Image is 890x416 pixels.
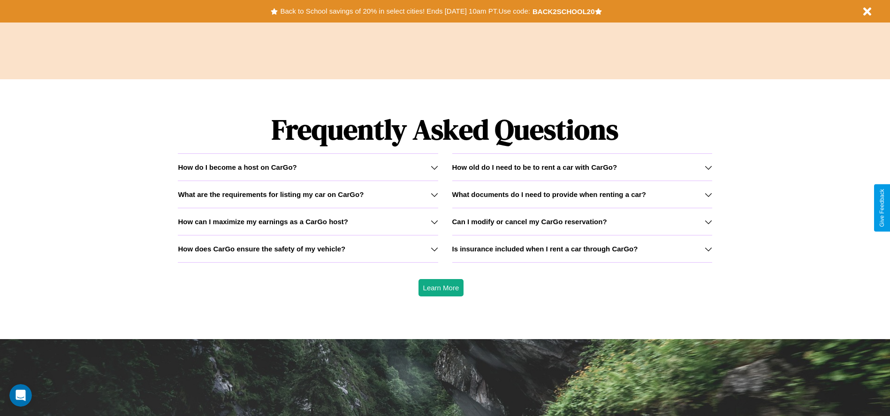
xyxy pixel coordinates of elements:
[178,106,712,153] h1: Frequently Asked Questions
[452,245,638,253] h3: Is insurance included when I rent a car through CarGo?
[452,218,607,226] h3: Can I modify or cancel my CarGo reservation?
[278,5,532,18] button: Back to School savings of 20% in select cities! Ends [DATE] 10am PT.Use code:
[418,279,464,296] button: Learn More
[532,8,595,15] b: BACK2SCHOOL20
[452,163,617,171] h3: How old do I need to be to rent a car with CarGo?
[178,218,348,226] h3: How can I maximize my earnings as a CarGo host?
[178,163,297,171] h3: How do I become a host on CarGo?
[879,189,885,227] div: Give Feedback
[178,190,364,198] h3: What are the requirements for listing my car on CarGo?
[178,245,345,253] h3: How does CarGo ensure the safety of my vehicle?
[452,190,646,198] h3: What documents do I need to provide when renting a car?
[9,384,32,407] iframe: Intercom live chat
